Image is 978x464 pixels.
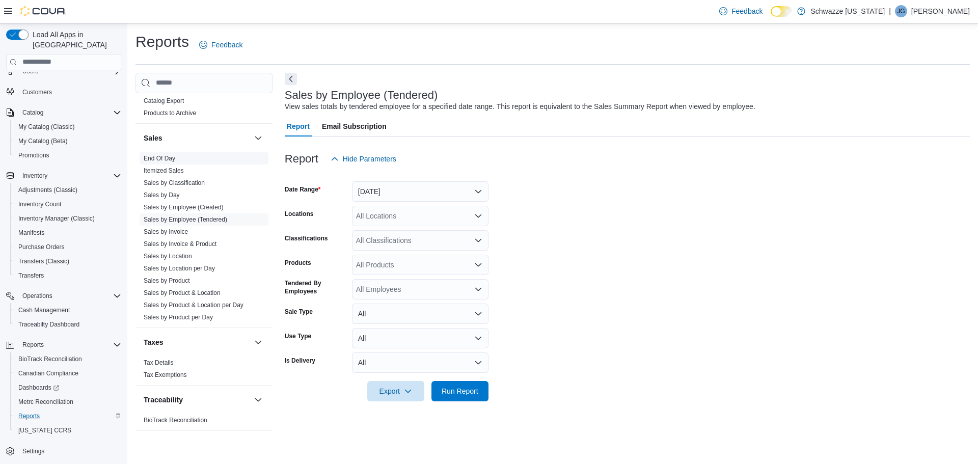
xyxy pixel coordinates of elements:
[2,169,125,183] button: Inventory
[14,367,121,379] span: Canadian Compliance
[144,253,192,260] a: Sales by Location
[252,132,264,144] button: Sales
[10,134,125,148] button: My Catalog (Beta)
[352,352,488,373] button: All
[373,381,418,401] span: Export
[14,227,121,239] span: Manifests
[144,359,174,366] a: Tax Details
[144,228,188,235] a: Sales by Invoice
[14,269,48,282] a: Transfers
[18,243,65,251] span: Purchase Orders
[29,30,121,50] span: Load All Apps in [GEOGRAPHIC_DATA]
[18,214,95,223] span: Inventory Manager (Classic)
[144,167,184,174] a: Itemized Sales
[10,183,125,197] button: Adjustments (Classic)
[14,381,121,394] span: Dashboards
[144,395,250,405] button: Traceability
[144,417,207,424] a: BioTrack Reconciliation
[211,40,242,50] span: Feedback
[14,149,53,161] a: Promotions
[2,444,125,458] button: Settings
[715,1,767,21] a: Feedback
[14,149,121,161] span: Promotions
[10,197,125,211] button: Inventory Count
[144,97,184,105] span: Catalog Export
[22,108,43,117] span: Catalog
[18,306,70,314] span: Cash Management
[14,424,75,436] a: [US_STATE] CCRS
[14,198,121,210] span: Inventory Count
[18,290,57,302] button: Operations
[285,185,321,194] label: Date Range
[18,369,78,377] span: Canadian Compliance
[10,317,125,332] button: Traceabilty Dashboard
[322,116,387,137] span: Email Subscription
[14,255,121,267] span: Transfers (Classic)
[144,191,180,199] span: Sales by Day
[144,228,188,236] span: Sales by Invoice
[135,357,273,385] div: Taxes
[144,155,175,162] a: End Of Day
[18,186,77,194] span: Adjustments (Classic)
[14,353,86,365] a: BioTrack Reconciliation
[285,73,297,85] button: Next
[10,423,125,438] button: [US_STATE] CCRS
[897,5,905,17] span: JG
[144,215,227,224] span: Sales by Employee (Tendered)
[14,241,121,253] span: Purchase Orders
[14,184,81,196] a: Adjustments (Classic)
[2,338,125,352] button: Reports
[2,289,125,303] button: Operations
[18,398,73,406] span: Metrc Reconciliation
[144,204,224,211] a: Sales by Employee (Created)
[14,269,121,282] span: Transfers
[18,151,49,159] span: Promotions
[18,355,82,363] span: BioTrack Reconciliation
[18,86,121,98] span: Customers
[18,339,48,351] button: Reports
[352,304,488,324] button: All
[144,179,205,187] span: Sales by Classification
[18,257,69,265] span: Transfers (Classic)
[10,120,125,134] button: My Catalog (Classic)
[22,88,52,96] span: Customers
[285,89,438,101] h3: Sales by Employee (Tendered)
[144,289,221,297] span: Sales by Product & Location
[144,133,162,143] h3: Sales
[22,292,52,300] span: Operations
[144,359,174,367] span: Tax Details
[10,303,125,317] button: Cash Management
[10,409,125,423] button: Reports
[135,95,273,123] div: Products
[14,410,44,422] a: Reports
[474,285,482,293] button: Open list of options
[144,240,216,248] a: Sales by Invoice & Product
[18,200,62,208] span: Inventory Count
[14,424,121,436] span: Washington CCRS
[810,5,885,17] p: Schwazze [US_STATE]
[18,339,121,351] span: Reports
[252,394,264,406] button: Traceability
[18,445,48,457] a: Settings
[144,203,224,211] span: Sales by Employee (Created)
[22,341,44,349] span: Reports
[327,149,400,169] button: Hide Parameters
[14,227,48,239] a: Manifests
[474,261,482,269] button: Open list of options
[14,212,121,225] span: Inventory Manager (Classic)
[14,198,66,210] a: Inventory Count
[352,328,488,348] button: All
[144,264,215,272] span: Sales by Location per Day
[10,148,125,162] button: Promotions
[18,170,51,182] button: Inventory
[895,5,907,17] div: Juan Garcia
[144,277,190,284] a: Sales by Product
[14,212,99,225] a: Inventory Manager (Classic)
[144,289,221,296] a: Sales by Product & Location
[10,352,125,366] button: BioTrack Reconciliation
[14,304,74,316] a: Cash Management
[22,447,44,455] span: Settings
[911,5,970,17] p: [PERSON_NAME]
